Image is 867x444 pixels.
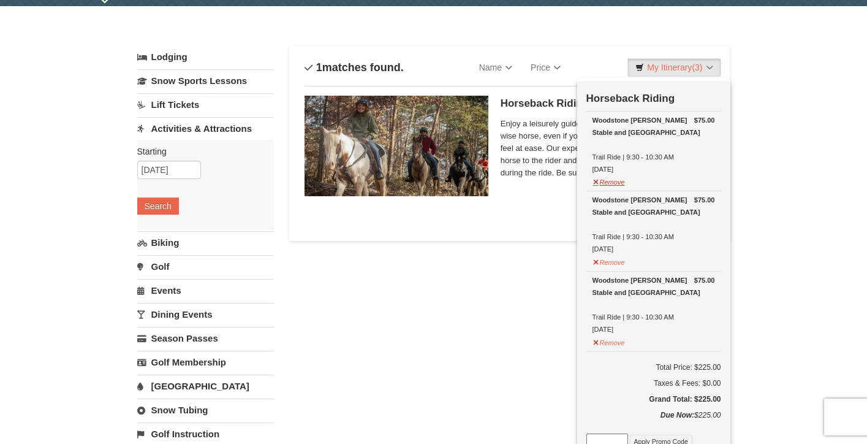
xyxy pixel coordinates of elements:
[137,279,274,302] a: Events
[137,93,274,116] a: Lift Tickets
[661,411,694,419] strong: Due Now:
[137,46,274,68] a: Lodging
[470,55,521,80] a: Name
[593,334,626,349] button: Remove
[593,173,626,188] button: Remove
[316,61,322,74] span: 1
[593,114,715,139] div: Woodstone [PERSON_NAME] Stable and [GEOGRAPHIC_DATA]
[593,114,715,175] div: Trail Ride | 9:30 - 10:30 AM [DATE]
[593,194,715,218] div: Woodstone [PERSON_NAME] Stable and [GEOGRAPHIC_DATA]
[137,399,274,421] a: Snow Tubing
[137,375,274,397] a: [GEOGRAPHIC_DATA]
[586,93,675,104] strong: Horseback Riding
[694,114,715,126] strong: $75.00
[137,327,274,350] a: Season Passes
[694,274,715,286] strong: $75.00
[521,55,570,80] a: Price
[694,194,715,206] strong: $75.00
[501,118,715,179] span: Enjoy a leisurely guided hour long trail ride on a gentle, trail-wise horse, even if you’ve never...
[137,69,274,92] a: Snow Sports Lessons
[586,361,721,373] h6: Total Price: $225.00
[593,274,715,299] div: Woodstone [PERSON_NAME] Stable and [GEOGRAPHIC_DATA]
[593,253,626,269] button: Remove
[137,197,179,215] button: Search
[586,393,721,405] h5: Grand Total: $225.00
[501,98,715,110] h5: Horseback Riding - Trail Ride
[627,58,721,77] a: My Itinerary(3)
[137,255,274,278] a: Golf
[137,351,274,373] a: Golf Membership
[137,303,274,326] a: Dining Events
[586,377,721,389] div: Taxes & Fees: $0.00
[593,274,715,335] div: Trail Ride | 9:30 - 10:30 AM [DATE]
[137,231,274,254] a: Biking
[137,117,274,140] a: Activities & Attractions
[305,96,488,196] img: 21584748-79-4e8ac5ed.jpg
[305,61,404,74] h4: matches found.
[593,194,715,255] div: Trail Ride | 9:30 - 10:30 AM [DATE]
[137,145,265,158] label: Starting
[586,409,721,434] div: $225.00
[692,63,702,72] span: (3)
